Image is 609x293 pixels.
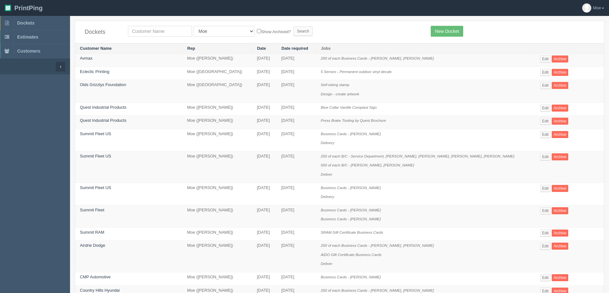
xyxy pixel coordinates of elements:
[321,253,382,257] i: AIDO Gift Certificate Business Cards
[321,70,392,74] i: 5 Senses - Permanent outdoor vinyl decals
[552,118,568,125] a: Archive
[85,29,118,35] h4: Dockets
[5,5,11,11] img: logo-3e63b451c926e2ac314895c53de4908e5d424f24456219fb08d385ab2e579770.png
[80,288,120,293] a: Country Hills Hyundai
[80,56,93,61] a: Avmax
[540,274,551,281] a: Edit
[277,205,316,227] td: [DATE]
[182,241,252,272] td: Moe ([PERSON_NAME])
[277,67,316,80] td: [DATE]
[187,46,195,51] a: Rep
[321,230,383,234] i: SRAM Gift Certificate Business Cards
[552,105,568,112] a: Archive
[277,151,316,183] td: [DATE]
[182,54,252,67] td: Moe ([PERSON_NAME])
[321,261,332,266] i: Deliver
[80,118,126,123] a: Quest Industrial Products
[321,132,381,136] i: Business Cards - [PERSON_NAME]
[552,82,568,89] a: Archive
[182,205,252,227] td: Moe ([PERSON_NAME])
[182,80,252,102] td: Moe ([GEOGRAPHIC_DATA])
[540,105,551,112] a: Edit
[321,186,381,190] i: Business Cards - [PERSON_NAME]
[321,83,350,87] i: Self-inking stamp
[128,26,192,37] input: Customer Name
[321,154,514,158] i: 250 of each B/C - Service Department, [PERSON_NAME], [PERSON_NAME], [PERSON_NAME], [PERSON_NAME]
[257,29,261,33] input: Show Archived?
[321,118,386,122] i: Press Brake Tooling by Quest Brochure
[552,230,568,237] a: Archive
[552,185,568,192] a: Archive
[321,243,434,247] i: 250 of each Business Cards - [PERSON_NAME], [PERSON_NAME]
[80,82,126,87] a: Olds Grizzlys Foundation
[431,26,463,37] a: New Docket
[277,227,316,241] td: [DATE]
[257,28,291,35] label: Show Archived?
[252,272,277,286] td: [DATE]
[321,92,359,96] i: Design - create artwork
[252,80,277,102] td: [DATE]
[552,131,568,138] a: Archive
[294,26,313,36] input: Search
[321,105,377,109] i: Blue Collar Vanlife Coroplast Sign
[552,153,568,160] a: Archive
[80,105,126,110] a: Quest Industrial Products
[321,208,381,212] i: Business Cards - [PERSON_NAME]
[80,243,105,248] a: Airdrie Dodge
[182,129,252,151] td: Moe ([PERSON_NAME])
[277,129,316,151] td: [DATE]
[277,241,316,272] td: [DATE]
[540,82,551,89] a: Edit
[321,163,414,167] i: 500 of each B/C - [PERSON_NAME], [PERSON_NAME]
[277,183,316,205] td: [DATE]
[552,69,568,76] a: Archive
[540,131,551,138] a: Edit
[252,67,277,80] td: [DATE]
[182,116,252,129] td: Moe ([PERSON_NAME])
[182,151,252,183] td: Moe ([PERSON_NAME])
[277,272,316,286] td: [DATE]
[252,54,277,67] td: [DATE]
[182,183,252,205] td: Moe ([PERSON_NAME])
[316,43,535,54] th: Jobs
[252,116,277,129] td: [DATE]
[252,183,277,205] td: [DATE]
[252,102,277,116] td: [DATE]
[252,205,277,227] td: [DATE]
[540,69,551,76] a: Edit
[80,131,111,136] a: Summit Fleet US
[182,102,252,116] td: Moe ([PERSON_NAME])
[252,129,277,151] td: [DATE]
[257,46,266,51] a: Date
[582,4,591,12] img: avatar_default-7531ab5dedf162e01f1e0bb0964e6a185e93c5c22dfe317fb01d7f8cd2b1632c.jpg
[252,151,277,183] td: [DATE]
[277,54,316,67] td: [DATE]
[540,243,551,250] a: Edit
[540,55,551,62] a: Edit
[321,172,332,176] i: Deliver
[252,241,277,272] td: [DATE]
[540,118,551,125] a: Edit
[182,67,252,80] td: Moe ([GEOGRAPHIC_DATA])
[80,230,104,235] a: Summit RAM
[80,185,111,190] a: Summit Fleet US
[552,274,568,281] a: Archive
[80,275,111,279] a: CMP Automotive
[80,46,112,51] a: Customer Name
[277,102,316,116] td: [DATE]
[552,207,568,214] a: Archive
[182,272,252,286] td: Moe ([PERSON_NAME])
[321,288,434,292] i: 250 of each Business Cards - [PERSON_NAME], [PERSON_NAME]
[321,194,334,199] i: Delivery
[17,20,34,26] span: Dockets
[17,34,38,40] span: Estimates
[321,56,434,60] i: 200 of each Business Cards - [PERSON_NAME], [PERSON_NAME]
[277,116,316,129] td: [DATE]
[80,154,111,158] a: Summit Fleet US
[252,227,277,241] td: [DATE]
[552,243,568,250] a: Archive
[182,227,252,241] td: Moe ([PERSON_NAME])
[17,48,40,54] span: Customers
[540,207,551,214] a: Edit
[540,153,551,160] a: Edit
